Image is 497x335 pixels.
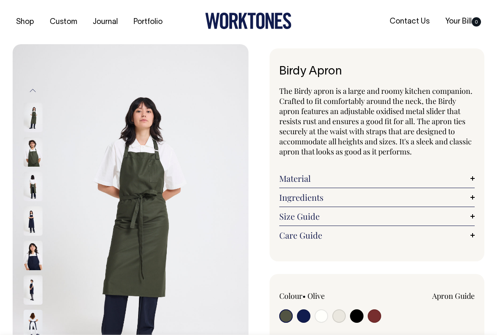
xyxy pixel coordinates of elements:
a: Your Bill0 [442,15,484,29]
label: Olive [307,291,325,301]
div: Colour [279,291,358,301]
img: dark-navy [24,241,43,270]
a: Custom [46,15,80,29]
a: Care Guide [279,230,475,240]
img: olive [24,137,43,167]
img: olive [24,103,43,132]
img: olive [24,172,43,201]
span: 0 [472,17,481,27]
a: Journal [89,15,121,29]
img: dark-navy [24,206,43,236]
button: Previous [27,81,39,100]
span: • [302,291,306,301]
a: Size Guide [279,211,475,221]
span: The Birdy apron is a large and roomy kitchen companion. Crafted to fit comfortably around the nec... [279,86,473,157]
a: Portfolio [130,15,166,29]
a: Ingredients [279,192,475,202]
a: Shop [13,15,37,29]
img: dark-navy [24,275,43,305]
a: Material [279,173,475,183]
a: Contact Us [386,15,433,29]
a: Apron Guide [432,291,475,301]
h1: Birdy Apron [279,65,475,78]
